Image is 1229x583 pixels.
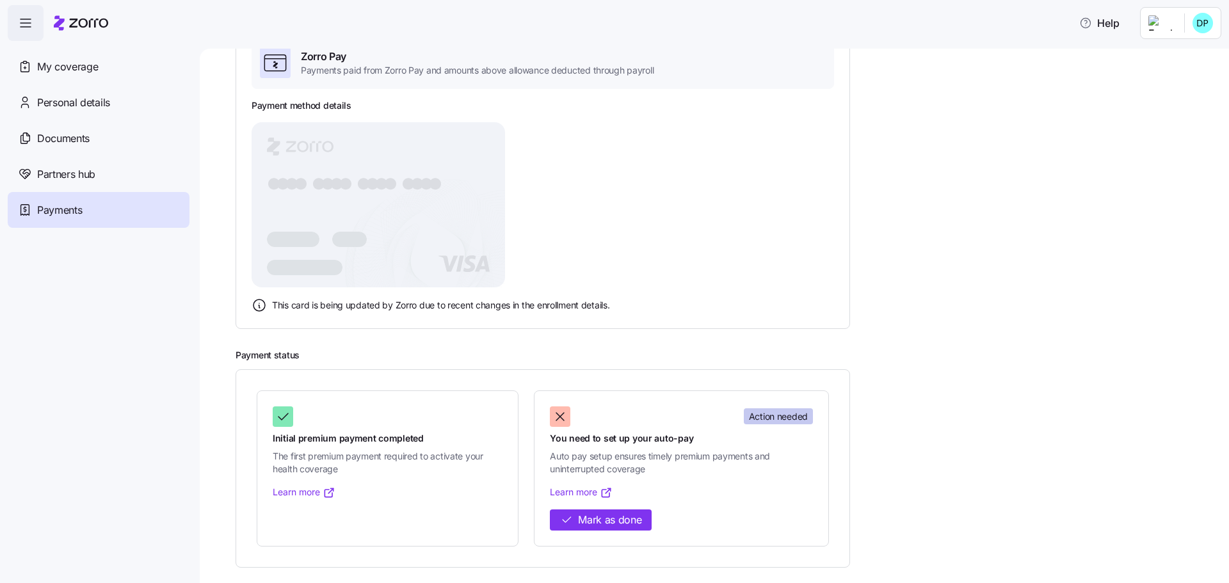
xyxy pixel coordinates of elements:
tspan: ● [374,174,389,193]
span: Initial premium payment completed [273,432,502,445]
tspan: ● [428,174,443,193]
img: c233a48f1e9e7ec418bb2977e7d72fb0 [1193,13,1213,33]
tspan: ● [365,174,380,193]
span: Personal details [37,95,110,111]
span: Mark as done [578,512,641,528]
h2: Payment status [236,349,1211,362]
tspan: ● [401,174,416,193]
tspan: ● [294,174,309,193]
span: Action needed [749,410,808,423]
tspan: ● [267,174,282,193]
a: My coverage [8,49,189,84]
span: Partners hub [37,166,95,182]
tspan: ● [410,174,425,193]
span: Help [1079,15,1120,31]
img: Employer logo [1148,15,1174,31]
span: This card is being updated by Zorro due to recent changes in the enrollment details. [272,299,609,312]
tspan: ● [419,174,434,193]
button: Mark as done [550,509,652,531]
tspan: ● [330,174,344,193]
a: Learn more [273,486,335,499]
span: Zorro Pay [301,49,654,65]
span: You need to set up your auto-pay [550,432,813,445]
a: Partners hub [8,156,189,192]
span: My coverage [37,59,98,75]
tspan: ● [321,174,335,193]
tspan: ● [285,174,300,193]
span: Payments paid from Zorro Pay and amounts above allowance deducted through payroll [301,64,654,77]
button: Help [1069,10,1130,36]
h3: Payment method details [252,99,351,112]
span: Documents [37,131,90,147]
span: Auto pay setup ensures timely premium payments and uninterrupted coverage [550,450,813,476]
a: Personal details [8,84,189,120]
tspan: ● [339,174,353,193]
a: Payments [8,192,189,228]
a: Documents [8,120,189,156]
span: The first premium payment required to activate your health coverage [273,450,502,476]
tspan: ● [383,174,398,193]
tspan: ● [312,174,326,193]
a: Learn more [550,486,613,499]
tspan: ● [357,174,371,193]
tspan: ● [276,174,291,193]
span: Payments [37,202,82,218]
